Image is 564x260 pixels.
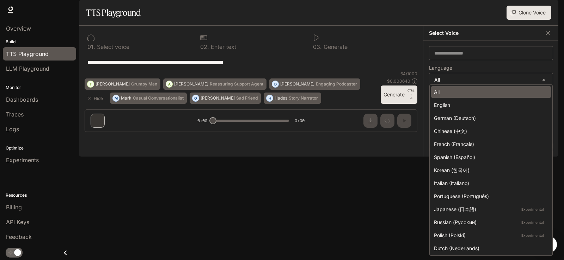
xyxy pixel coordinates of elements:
p: Experimental [520,206,545,213]
p: Experimental [520,232,545,239]
div: Spanish (Español) [434,153,545,161]
div: French (Français) [434,140,545,148]
div: Russian (Русский) [434,218,545,226]
div: Dutch (Nederlands) [434,245,545,252]
div: Polish (Polski) [434,232,545,239]
div: All [434,88,545,96]
p: Experimental [520,219,545,226]
div: Japanese (日本語) [434,205,545,213]
div: English [434,101,545,109]
div: Portuguese (Português) [434,192,545,200]
div: Chinese (中文) [434,127,545,135]
div: German (Deutsch) [434,114,545,122]
div: Korean (한국어) [434,166,545,174]
div: Italian (Italiano) [434,179,545,187]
